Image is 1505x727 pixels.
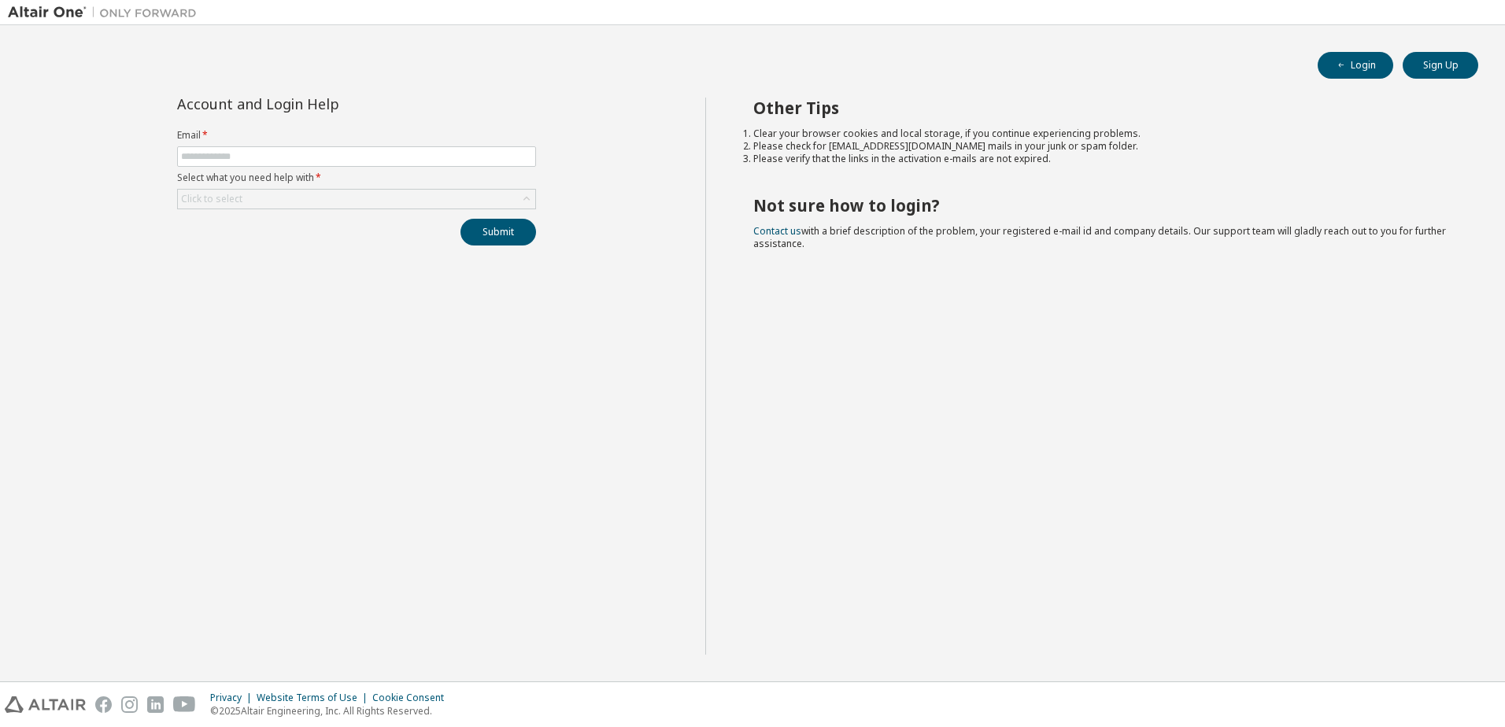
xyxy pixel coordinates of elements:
button: Submit [460,219,536,245]
img: youtube.svg [173,696,196,713]
button: Sign Up [1403,52,1478,79]
label: Email [177,129,536,142]
li: Clear your browser cookies and local storage, if you continue experiencing problems. [753,127,1451,140]
h2: Not sure how to login? [753,195,1451,216]
div: Website Terms of Use [257,692,372,704]
label: Select what you need help with [177,172,536,184]
li: Please check for [EMAIL_ADDRESS][DOMAIN_NAME] mails in your junk or spam folder. [753,140,1451,153]
div: Privacy [210,692,257,704]
a: Contact us [753,224,801,238]
img: facebook.svg [95,696,112,713]
h2: Other Tips [753,98,1451,118]
img: linkedin.svg [147,696,164,713]
p: © 2025 Altair Engineering, Inc. All Rights Reserved. [210,704,453,718]
li: Please verify that the links in the activation e-mails are not expired. [753,153,1451,165]
button: Login [1318,52,1393,79]
div: Click to select [178,190,535,209]
img: instagram.svg [121,696,138,713]
div: Click to select [181,193,242,205]
div: Account and Login Help [177,98,464,110]
span: with a brief description of the problem, your registered e-mail id and company details. Our suppo... [753,224,1446,250]
div: Cookie Consent [372,692,453,704]
img: Altair One [8,5,205,20]
img: altair_logo.svg [5,696,86,713]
